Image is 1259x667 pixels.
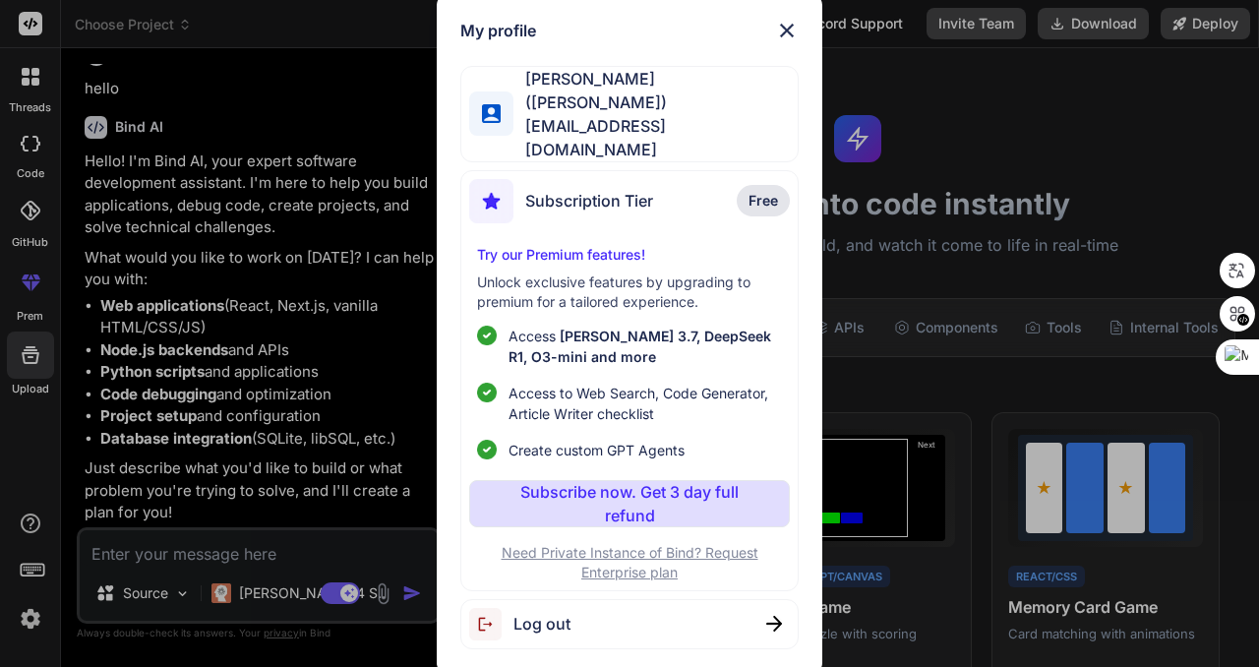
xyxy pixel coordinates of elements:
img: checklist [477,383,497,402]
img: close [775,19,799,42]
img: profile [482,104,501,123]
span: [EMAIL_ADDRESS][DOMAIN_NAME] [513,114,798,161]
img: checklist [477,440,497,459]
span: Subscription Tier [525,189,653,212]
p: Access [509,326,781,367]
p: Subscribe now. Get 3 day full refund [508,480,750,527]
p: Need Private Instance of Bind? Request Enterprise plan [469,543,789,582]
img: close [766,616,782,632]
button: Subscribe now. Get 3 day full refund [469,480,789,527]
p: Try our Premium features! [477,245,781,265]
p: Unlock exclusive features by upgrading to premium for a tailored experience. [477,273,781,312]
img: subscription [469,179,513,223]
h1: My profile [460,19,536,42]
span: [PERSON_NAME] 3.7, DeepSeek R1, O3-mini and more [509,328,771,365]
span: Free [749,191,778,211]
span: Log out [513,612,570,636]
span: [PERSON_NAME] ([PERSON_NAME]) [513,67,798,114]
img: checklist [477,326,497,345]
img: logout [469,608,513,640]
span: Create custom GPT Agents [509,440,685,460]
span: Access to Web Search, Code Generator, Article Writer checklist [509,383,781,424]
